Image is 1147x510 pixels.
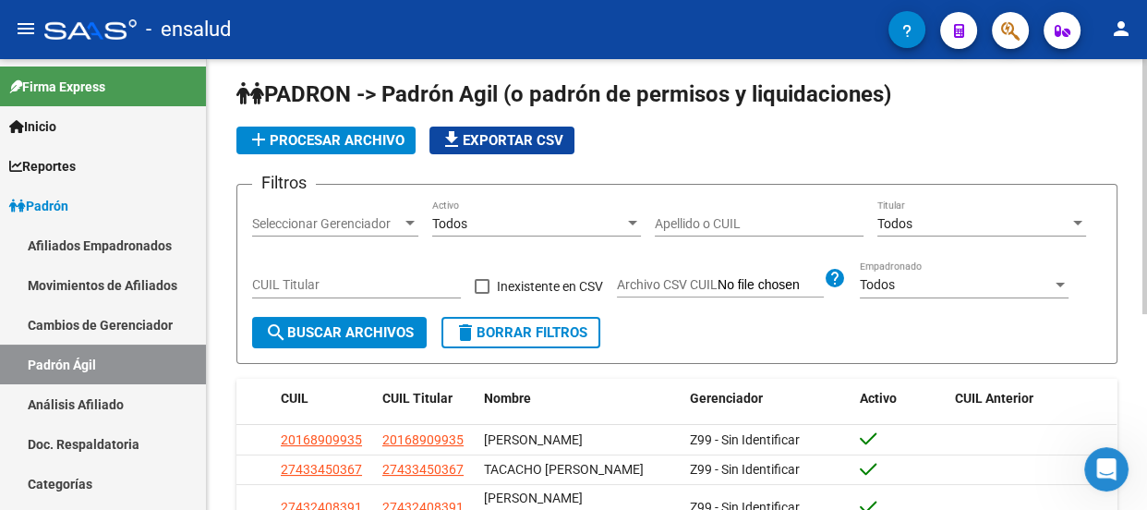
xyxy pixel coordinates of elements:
span: Firma Express [9,77,105,97]
span: 20168909935 [382,432,464,447]
span: Z99 - Sin Identificar [690,462,800,477]
span: - ensalud [146,9,231,50]
span: Archivo CSV CUIL [617,277,718,292]
span: Gerenciador [690,391,763,406]
mat-icon: menu [15,18,37,40]
span: Reportes [9,156,76,176]
span: Procesar archivo [248,132,404,149]
mat-icon: help [824,267,846,289]
span: Seleccionar Gerenciador [252,216,402,232]
span: Buscar Archivos [265,324,414,341]
span: Inexistente en CSV [497,275,603,297]
button: Exportar CSV [429,127,574,154]
span: CUIL Titular [382,391,453,406]
span: Activo [860,391,897,406]
datatable-header-cell: Nombre [477,379,682,419]
span: CUIL Anterior [955,391,1033,406]
mat-icon: add [248,128,270,151]
span: [PERSON_NAME] [484,432,583,447]
span: Nombre [484,391,531,406]
mat-icon: search [265,322,287,344]
mat-icon: delete [454,322,477,344]
datatable-header-cell: Gerenciador [682,379,851,419]
button: Buscar Archivos [252,317,427,348]
input: Archivo CSV CUIL [718,277,824,294]
span: 20168909935 [281,432,362,447]
datatable-header-cell: CUIL Titular [375,379,477,419]
span: Todos [432,216,467,231]
span: Z99 - Sin Identificar [690,432,800,447]
span: Borrar Filtros [454,324,587,341]
span: Todos [877,216,912,231]
mat-icon: person [1110,18,1132,40]
span: Todos [860,277,895,292]
datatable-header-cell: Activo [852,379,948,419]
iframe: Intercom live chat [1084,447,1129,492]
span: Padrón [9,196,68,216]
datatable-header-cell: CUIL Anterior [948,379,1117,419]
button: Procesar archivo [236,127,416,154]
datatable-header-cell: CUIL [273,379,375,419]
mat-icon: file_download [441,128,463,151]
span: TACACHO [PERSON_NAME] [484,462,644,477]
span: Inicio [9,116,56,137]
button: Borrar Filtros [441,317,600,348]
span: CUIL [281,391,308,406]
h3: Filtros [252,170,316,196]
span: 27433450367 [382,462,464,477]
span: 27433450367 [281,462,362,477]
span: Exportar CSV [441,132,563,149]
span: PADRON -> Padrón Agil (o padrón de permisos y liquidaciones) [236,81,891,107]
